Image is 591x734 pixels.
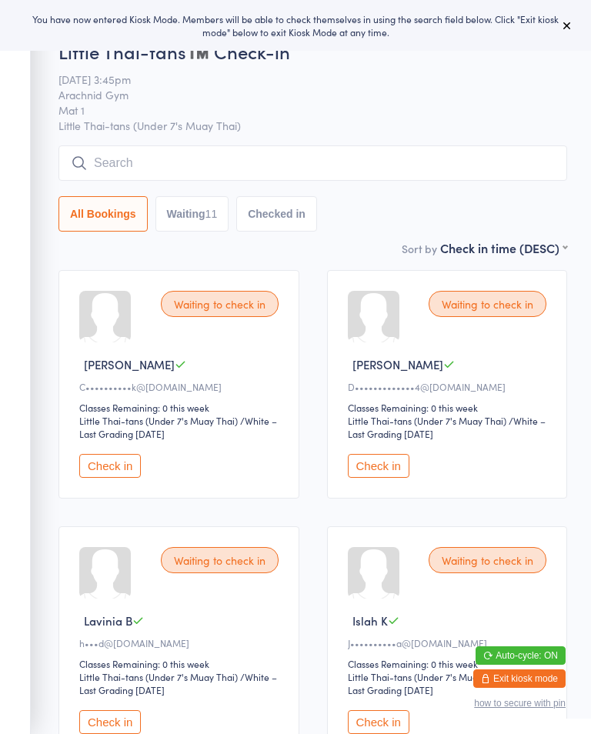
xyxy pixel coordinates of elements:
div: Waiting to check in [429,291,546,317]
div: h•••d@[DOMAIN_NAME] [79,636,283,649]
button: Exit kiosk mode [473,669,566,688]
label: Sort by [402,241,437,256]
span: Islah K [352,612,388,629]
div: Classes Remaining: 0 this week [348,401,552,414]
div: 11 [205,208,218,220]
div: Waiting to check in [161,291,279,317]
div: Waiting to check in [429,547,546,573]
span: [PERSON_NAME] [84,356,175,372]
div: Waiting to check in [161,547,279,573]
div: J••••••••••a@[DOMAIN_NAME] [348,636,552,649]
h2: Little Thai-tans™️ Check-in [58,38,567,64]
div: Little Thai-tans (Under 7's Muay Thai) [348,414,506,427]
button: how to secure with pin [474,698,566,709]
div: Little Thai-tans (Under 7's Muay Thai) [79,670,238,683]
span: [PERSON_NAME] [352,356,443,372]
span: Lavinia B [84,612,132,629]
button: Waiting11 [155,196,229,232]
div: Classes Remaining: 0 this week [79,401,283,414]
button: Check in [348,454,409,478]
button: Check in [348,710,409,734]
button: Check in [79,454,141,478]
button: Checked in [236,196,317,232]
span: [DATE] 3:45pm [58,72,543,87]
div: Classes Remaining: 0 this week [79,657,283,670]
div: D•••••••••••••4@[DOMAIN_NAME] [348,380,552,393]
span: Mat 1 [58,102,543,118]
span: Little Thai-tans (Under 7's Muay Thai) [58,118,567,133]
div: Little Thai-tans (Under 7's Muay Thai) [348,670,506,683]
button: All Bookings [58,196,148,232]
button: Check in [79,710,141,734]
div: You have now entered Kiosk Mode. Members will be able to check themselves in using the search fie... [25,12,566,38]
span: Arachnid Gym [58,87,543,102]
div: Check in time (DESC) [440,239,567,256]
div: Little Thai-tans (Under 7's Muay Thai) [79,414,238,427]
div: Classes Remaining: 0 this week [348,657,552,670]
div: C••••••••••k@[DOMAIN_NAME] [79,380,283,393]
button: Auto-cycle: ON [476,646,566,665]
input: Search [58,145,567,181]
